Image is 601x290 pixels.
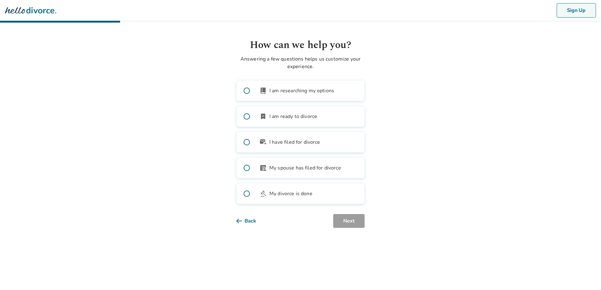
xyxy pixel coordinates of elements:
[269,164,341,172] span: My spouse has filed for divorce
[269,87,334,94] span: I am researching my options
[236,214,266,228] button: Back
[259,164,267,172] span: article_person
[236,38,365,53] h1: How can we help you?
[269,190,312,197] span: My divorce is done
[269,138,320,146] span: I have filed for divorce
[236,55,365,70] p: Answering a few questions helps us customize your experience.
[259,190,267,197] span: gavel
[259,138,267,146] span: outgoing_mail
[259,87,267,94] span: book_2
[259,113,267,120] span: bookmark_check
[269,113,317,120] span: I am ready to divorce
[557,3,596,18] button: Sign Up
[333,214,365,228] button: Next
